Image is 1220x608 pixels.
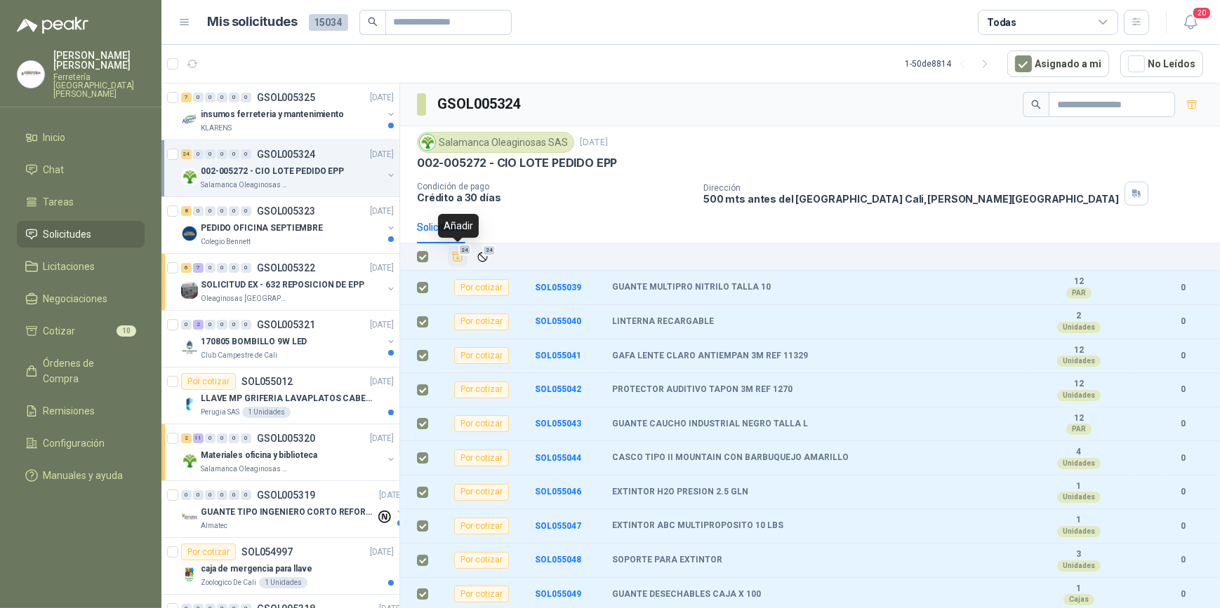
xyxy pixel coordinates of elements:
[1057,458,1101,469] div: Unidades
[181,320,192,330] div: 0
[580,136,608,149] p: [DATE]
[17,462,145,489] a: Manuales y ayuda
[193,320,204,330] div: 2
[17,156,145,183] a: Chat
[458,245,472,256] span: 24
[454,518,509,534] div: Por cotizar
[201,350,277,361] p: Club Campestre de Cali
[181,149,192,159] div: 24
[1066,424,1092,435] div: PAR
[242,407,291,418] div: 1 Unidades
[1164,485,1203,499] b: 0
[1057,322,1101,333] div: Unidades
[612,520,783,532] b: EXTINTOR ABC MULTIPROPOSITO 10 LBS
[17,221,145,248] a: Solicitudes
[454,415,509,432] div: Por cotizar
[181,93,192,102] div: 7
[217,93,227,102] div: 0
[535,283,581,292] a: SOL055039
[370,205,394,218] p: [DATE]
[1030,583,1127,595] b: 1
[257,320,315,330] p: GSOL005321
[370,546,394,559] p: [DATE]
[1164,349,1203,363] b: 0
[1178,10,1203,35] button: 20
[205,93,216,102] div: 0
[181,89,397,134] a: 7 0 0 0 0 0 GSOL005325[DATE] Company Logoinsumos ferreteria y mantenimientoKLARENS
[44,435,105,451] span: Configuración
[612,351,808,362] b: GAFA LENTE CLARO ANTIEMPAN 3M REF 11329
[1057,492,1101,503] div: Unidades
[241,149,251,159] div: 0
[370,262,394,275] p: [DATE]
[1063,594,1094,605] div: Cajas
[437,93,522,115] h3: GSOL005324
[257,490,315,500] p: GSOL005319
[535,521,581,531] a: SOL055047
[438,214,479,238] div: Añadir
[257,263,315,273] p: GSOL005322
[370,318,394,332] p: [DATE]
[1030,515,1127,526] b: 1
[44,194,74,210] span: Tareas
[229,263,239,273] div: 0
[181,396,198,412] img: Company Logo
[44,259,95,274] span: Licitaciones
[193,93,204,102] div: 0
[44,227,92,242] span: Solicitudes
[44,130,66,145] span: Inicio
[201,464,289,475] p: Salamanca Oleaginosas SAS
[181,452,198,469] img: Company Logo
[454,586,509,602] div: Por cotizar
[1164,281,1203,295] b: 0
[217,490,227,500] div: 0
[454,347,509,364] div: Por cotizar
[535,589,581,599] a: SOL055049
[535,487,581,496] a: SOL055046
[612,487,748,498] b: EXTINTOR H2O PRESION 2.5 GLN
[612,282,771,293] b: GUANTE MULTIPRO NITRILO TALLA 10
[241,490,251,500] div: 0
[181,168,198,185] img: Company Logo
[1057,560,1101,572] div: Unidades
[448,247,468,266] button: Añadir
[987,15,1016,30] div: Todas
[535,351,581,360] b: SOL055041
[257,149,315,159] p: GSOL005324
[417,182,692,191] p: Condición de pago
[201,108,344,121] p: insumos ferreteria y mantenimiento
[1066,288,1092,299] div: PAR
[201,392,376,405] p: LLAVE MP GRIFERIA LAVAPLATOS CABEZA EXTRAIBLE
[703,183,1119,193] p: Dirección
[201,407,239,418] p: Perugia SAS
[229,206,239,216] div: 0
[370,375,394,389] p: [DATE]
[201,293,289,304] p: Oleaginosas [GEOGRAPHIC_DATA][PERSON_NAME]
[217,149,227,159] div: 0
[181,206,192,216] div: 8
[1120,50,1203,77] button: No Leídos
[201,562,312,576] p: caja de mergencia para llave
[417,219,465,235] div: Solicitudes
[44,291,108,306] span: Negociaciones
[193,149,204,159] div: 0
[257,93,315,102] p: GSOL005325
[161,367,399,424] a: Por cotizarSOL055012[DATE] Company LogoLLAVE MP GRIFERIA LAVAPLATOS CABEZA EXTRAIBLEPerugia SAS1 ...
[241,93,251,102] div: 0
[257,206,315,216] p: GSOL005323
[17,124,145,151] a: Inicio
[535,384,581,394] a: SOL055042
[1030,379,1127,390] b: 12
[181,225,198,242] img: Company Logo
[1057,390,1101,401] div: Unidades
[193,206,204,216] div: 0
[379,489,403,502] p: [DATE]
[217,433,227,443] div: 0
[229,490,239,500] div: 0
[44,356,131,386] span: Órdenes de Compra
[454,381,509,398] div: Por cotizar
[193,433,204,443] div: 11
[181,203,397,248] a: 8 0 0 0 0 0 GSOL005323[DATE] Company LogoPEDIDO OFICINA SEPTIEMBREColegio Bennett
[229,320,239,330] div: 0
[1164,520,1203,533] b: 0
